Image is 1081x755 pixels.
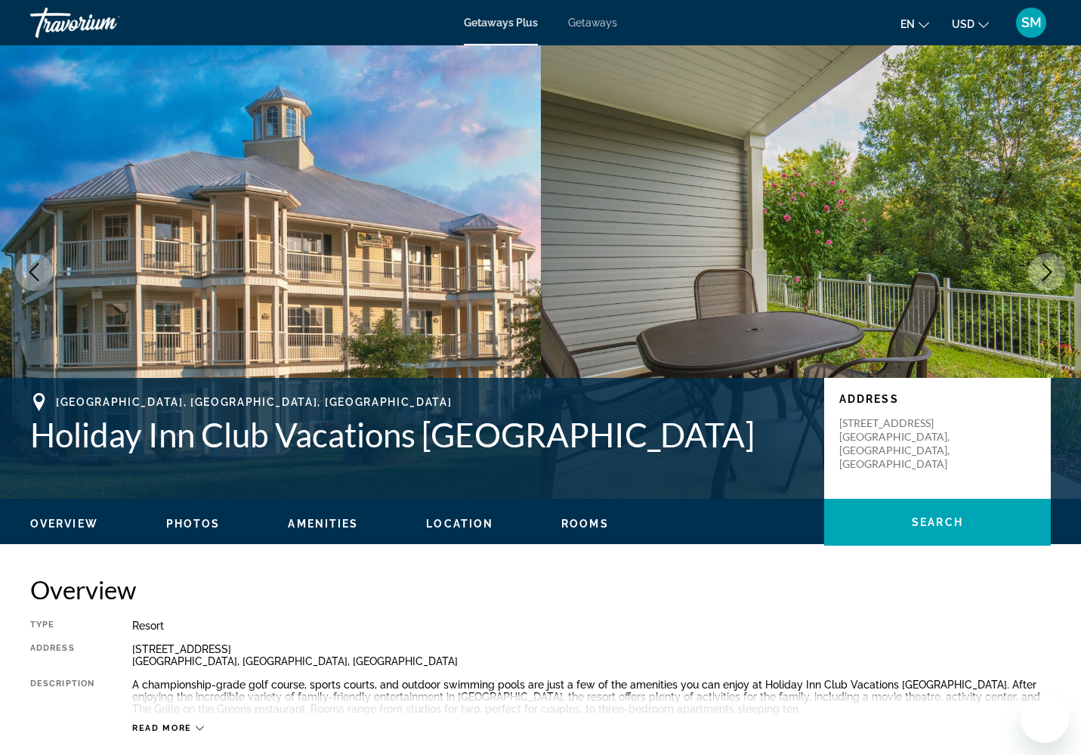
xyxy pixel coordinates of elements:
[132,723,204,734] button: Read more
[30,517,98,531] button: Overview
[952,13,989,35] button: Change currency
[426,517,493,531] button: Location
[1021,695,1069,743] iframe: Button to launch messaging window
[900,13,929,35] button: Change language
[166,518,221,530] span: Photos
[426,518,493,530] span: Location
[839,416,960,471] p: [STREET_ADDRESS] [GEOGRAPHIC_DATA], [GEOGRAPHIC_DATA], [GEOGRAPHIC_DATA]
[568,17,617,29] a: Getaways
[30,643,94,667] div: Address
[166,517,221,531] button: Photos
[132,679,1051,715] div: A championship-grade golf course, sports courts, and outdoor swimming pools are just a few of the...
[30,415,809,454] h1: Holiday Inn Club Vacations [GEOGRAPHIC_DATA]
[30,679,94,715] div: Description
[561,518,609,530] span: Rooms
[464,17,538,29] a: Getaways Plus
[952,18,974,30] span: USD
[30,574,1051,605] h2: Overview
[288,518,358,530] span: Amenities
[912,516,963,528] span: Search
[839,393,1036,405] p: Address
[132,620,1051,632] div: Resort
[1028,253,1066,291] button: Next image
[30,620,94,632] div: Type
[1012,7,1051,39] button: User Menu
[132,643,1051,667] div: [STREET_ADDRESS] [GEOGRAPHIC_DATA], [GEOGRAPHIC_DATA], [GEOGRAPHIC_DATA]
[30,3,181,42] a: Travorium
[561,517,609,531] button: Rooms
[288,517,358,531] button: Amenities
[824,499,1051,546] button: Search
[900,18,915,30] span: en
[132,723,192,733] span: Read more
[1021,15,1042,30] span: SM
[30,518,98,530] span: Overview
[15,253,53,291] button: Previous image
[56,396,452,408] span: [GEOGRAPHIC_DATA], [GEOGRAPHIC_DATA], [GEOGRAPHIC_DATA]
